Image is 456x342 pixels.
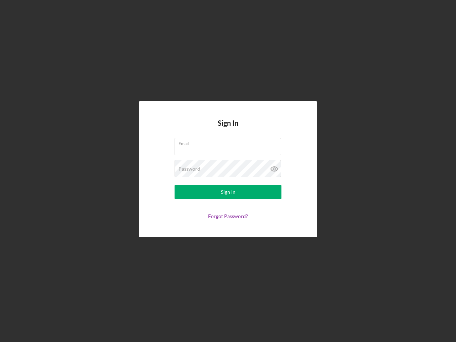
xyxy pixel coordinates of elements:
h4: Sign In [218,119,238,138]
div: Sign In [221,185,235,199]
button: Sign In [175,185,281,199]
label: Email [178,138,281,146]
label: Password [178,166,200,172]
a: Forgot Password? [208,213,248,219]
